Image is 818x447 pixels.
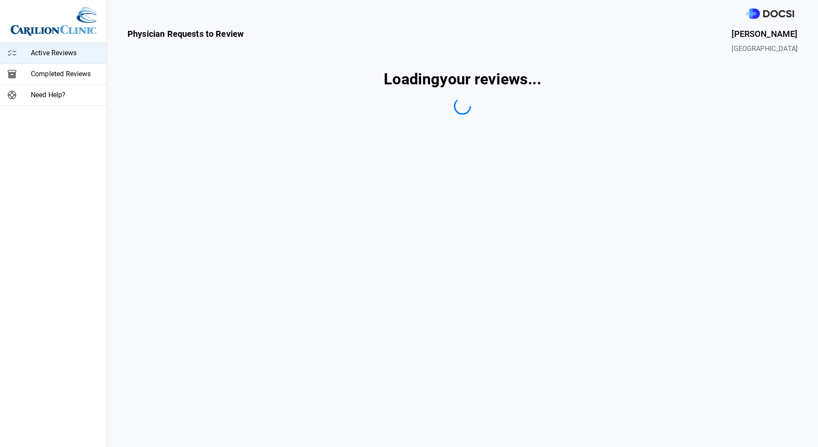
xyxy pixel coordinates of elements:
[732,44,797,54] span: [GEOGRAPHIC_DATA]
[746,9,794,19] img: DOCSI Logo
[31,90,100,100] span: Need Help?
[732,27,797,40] span: [PERSON_NAME]
[31,48,100,58] span: Active Reviews
[31,69,100,79] span: Completed Reviews
[127,27,244,54] span: Physician Requests to Review
[11,7,96,36] img: Site Logo
[384,68,541,91] span: Loading your reviews ...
